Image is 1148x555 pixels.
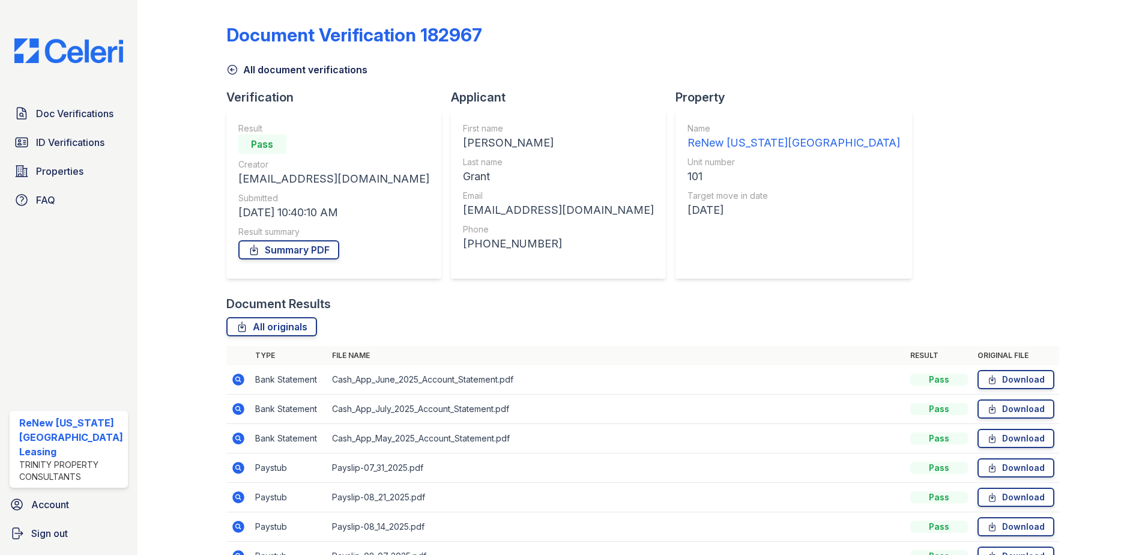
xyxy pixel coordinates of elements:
a: Name ReNew [US_STATE][GEOGRAPHIC_DATA] [687,123,900,151]
div: Trinity Property Consultants [19,459,123,483]
td: Paystub [250,512,327,542]
a: Download [977,399,1054,419]
div: ReNew [US_STATE][GEOGRAPHIC_DATA] Leasing [19,416,123,459]
td: Bank Statement [250,365,327,395]
div: ReNew [US_STATE][GEOGRAPHIC_DATA] [687,135,900,151]
div: Verification [226,89,451,106]
a: Account [5,493,133,517]
div: Name [687,123,900,135]
a: All originals [226,317,317,336]
div: 101 [687,168,900,185]
span: Properties [36,164,83,178]
td: Bank Statement [250,395,327,424]
span: FAQ [36,193,55,207]
a: Summary PDF [238,240,339,259]
td: Paystub [250,453,327,483]
div: Pass [910,521,968,533]
a: FAQ [10,188,128,212]
a: Sign out [5,521,133,545]
img: CE_Logo_Blue-a8612792a0a2168367f1c8372b55b34899dd931a85d93a1a3d3e32e68fde9ad4.png [5,38,133,63]
div: Pass [910,462,968,474]
div: Document Verification 182967 [226,24,482,46]
td: Payslip-08_21_2025.pdf [327,483,906,512]
div: [DATE] 10:40:10 AM [238,204,429,221]
div: Grant [463,168,654,185]
div: Pass [238,135,286,154]
div: Pass [910,432,968,444]
a: Properties [10,159,128,183]
a: Download [977,370,1054,389]
td: Paystub [250,483,327,512]
a: Doc Verifications [10,102,128,126]
td: Bank Statement [250,424,327,453]
a: Download [977,488,1054,507]
span: Doc Verifications [36,106,113,121]
div: Pass [910,403,968,415]
div: [EMAIL_ADDRESS][DOMAIN_NAME] [463,202,654,219]
th: File name [327,346,906,365]
div: Creator [238,159,429,171]
div: Target move in date [687,190,900,202]
div: Phone [463,223,654,235]
div: Result [238,123,429,135]
div: [PERSON_NAME] [463,135,654,151]
a: Download [977,458,1054,478]
div: First name [463,123,654,135]
iframe: chat widget [1098,507,1136,543]
div: Submitted [238,192,429,204]
div: Property [675,89,922,106]
span: Sign out [31,526,68,541]
th: Original file [973,346,1059,365]
td: Payslip-07_31_2025.pdf [327,453,906,483]
div: [EMAIL_ADDRESS][DOMAIN_NAME] [238,171,429,187]
div: [PHONE_NUMBER] [463,235,654,252]
div: Applicant [451,89,675,106]
div: Pass [910,374,968,386]
div: Document Results [226,296,331,312]
th: Result [905,346,973,365]
a: Download [977,429,1054,448]
div: Last name [463,156,654,168]
span: Account [31,497,69,512]
a: All document verifications [226,62,367,77]
td: Cash_App_July_2025_Account_Statement.pdf [327,395,906,424]
div: Result summary [238,226,429,238]
div: Unit number [687,156,900,168]
div: Pass [910,491,968,503]
td: Cash_App_June_2025_Account_Statement.pdf [327,365,906,395]
td: Cash_App_May_2025_Account_Statement.pdf [327,424,906,453]
div: Email [463,190,654,202]
a: ID Verifications [10,130,128,154]
div: [DATE] [687,202,900,219]
span: ID Verifications [36,135,104,150]
td: Payslip-08_14_2025.pdf [327,512,906,542]
th: Type [250,346,327,365]
a: Download [977,517,1054,536]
